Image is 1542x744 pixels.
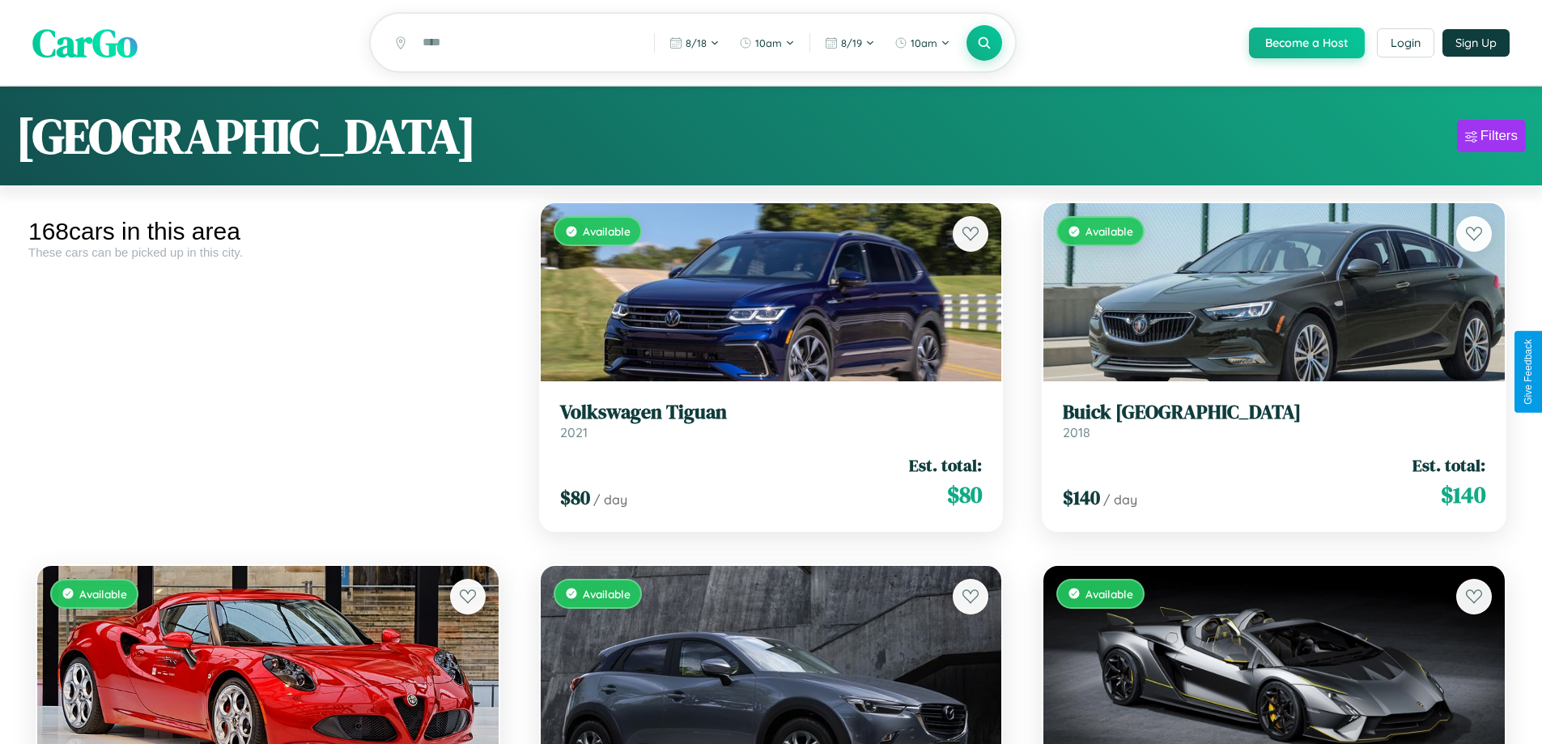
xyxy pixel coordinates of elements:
a: Volkswagen Tiguan2021 [560,401,983,440]
div: Filters [1480,128,1518,144]
button: 8/18 [661,30,728,56]
div: 168 cars in this area [28,218,508,245]
span: 10am [911,36,937,49]
span: Available [1085,587,1133,601]
span: Available [583,224,631,238]
h3: Buick [GEOGRAPHIC_DATA] [1063,401,1485,424]
span: 2021 [560,424,588,440]
button: 10am [886,30,958,56]
span: 8 / 19 [841,36,862,49]
span: $ 140 [1063,484,1100,511]
span: CarGo [32,16,138,70]
button: Sign Up [1442,29,1510,57]
span: Available [79,587,127,601]
a: Buick [GEOGRAPHIC_DATA]2018 [1063,401,1485,440]
div: Give Feedback [1523,339,1534,405]
span: / day [593,491,627,508]
span: 2018 [1063,424,1090,440]
button: Filters [1457,120,1526,152]
span: Available [1085,224,1133,238]
button: Login [1377,28,1434,57]
button: Become a Host [1249,28,1365,58]
h3: Volkswagen Tiguan [560,401,983,424]
button: 10am [731,30,803,56]
span: $ 80 [947,478,982,511]
span: Available [583,587,631,601]
span: 8 / 18 [686,36,707,49]
span: $ 80 [560,484,590,511]
span: / day [1103,491,1137,508]
div: These cars can be picked up in this city. [28,245,508,259]
span: Est. total: [1412,453,1485,477]
span: 10am [755,36,782,49]
h1: [GEOGRAPHIC_DATA] [16,103,476,169]
button: 8/19 [817,30,883,56]
span: Est. total: [909,453,982,477]
span: $ 140 [1441,478,1485,511]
